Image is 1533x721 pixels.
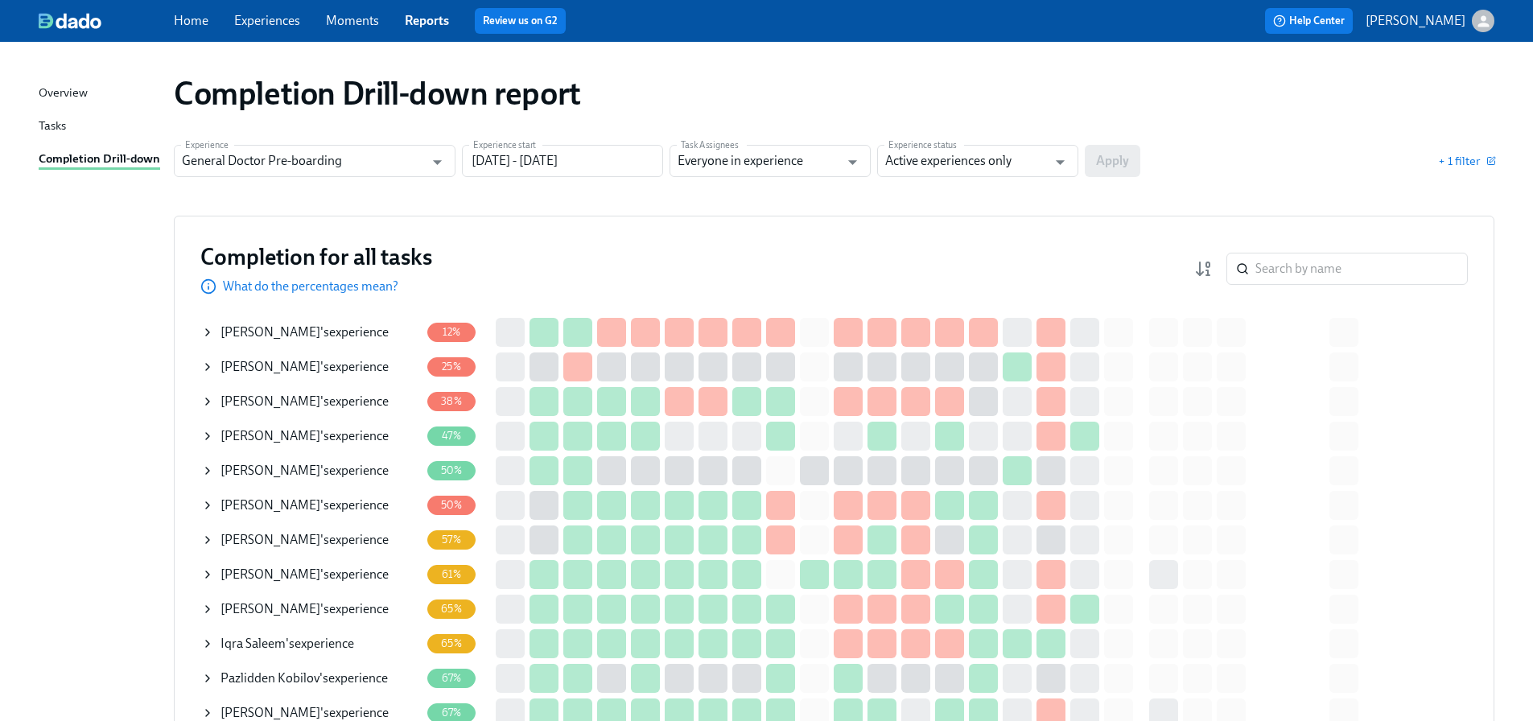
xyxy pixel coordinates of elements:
a: Review us on G2 [483,13,558,29]
h1: Completion Drill-down report [174,74,581,113]
button: Open [1048,150,1073,175]
div: [PERSON_NAME]'sexperience [201,489,420,521]
div: 's experience [220,462,389,480]
div: [PERSON_NAME]'sexperience [201,593,420,625]
input: Search by name [1255,253,1468,285]
a: Overview [39,84,161,104]
span: Pazlidden Kobilov [220,670,319,686]
p: What do the percentages mean? [223,278,398,295]
span: [PERSON_NAME] [220,359,320,374]
span: 57% [432,534,471,546]
div: [PERSON_NAME]'sexperience [201,385,420,418]
div: Iqra Saleem'sexperience [201,628,420,660]
span: 47% [432,430,471,442]
div: [PERSON_NAME]'sexperience [201,558,420,591]
button: [PERSON_NAME] [1366,10,1494,32]
div: 's experience [220,566,389,583]
span: 25% [432,360,471,373]
a: Completion Drill-down [39,150,161,170]
span: [PERSON_NAME] [220,393,320,409]
div: Tasks [39,117,66,137]
span: 38% [431,395,472,407]
span: 67% [432,707,472,719]
a: Experiences [234,13,300,28]
div: 's experience [220,393,389,410]
div: [PERSON_NAME]'sexperience [201,351,420,383]
div: Overview [39,84,88,104]
svg: Completion rate (low to high) [1194,259,1214,278]
span: 67% [432,672,472,684]
span: [PERSON_NAME] [220,566,320,582]
span: 65% [431,637,472,649]
button: + 1 filter [1438,153,1494,169]
span: 50% [431,499,472,511]
a: Tasks [39,117,161,137]
div: Pazlidden Kobilov'sexperience [201,662,420,694]
div: Completion Drill-down [39,150,160,170]
h3: Completion for all tasks [200,242,432,271]
span: [PERSON_NAME] [220,705,320,720]
button: Help Center [1265,8,1353,34]
p: [PERSON_NAME] [1366,12,1465,30]
a: Reports [405,13,449,28]
div: 's experience [220,323,389,341]
span: [PERSON_NAME] [220,428,320,443]
div: 's experience [220,531,389,549]
div: [PERSON_NAME]'sexperience [201,455,420,487]
div: 's experience [220,600,389,618]
span: [PERSON_NAME] [220,532,320,547]
button: Open [840,150,865,175]
div: [PERSON_NAME]'sexperience [201,524,420,556]
a: Moments [326,13,379,28]
a: Home [174,13,208,28]
button: Open [425,150,450,175]
div: 's experience [220,635,354,653]
div: 's experience [220,427,389,445]
img: dado [39,13,101,29]
span: 12% [433,326,471,338]
a: dado [39,13,174,29]
span: [PERSON_NAME] [220,324,320,340]
span: 65% [431,603,472,615]
span: 50% [431,464,472,476]
span: Aliyah Miles-Williams [220,463,320,478]
span: Help Center [1273,13,1345,29]
button: Review us on G2 [475,8,566,34]
div: [PERSON_NAME]'sexperience [201,316,420,348]
div: 's experience [220,669,388,687]
span: 61% [432,568,472,580]
span: Iqra Saleem [220,636,286,651]
div: [PERSON_NAME]'sexperience [201,420,420,452]
span: [PERSON_NAME] [220,601,320,616]
div: 's experience [220,358,389,376]
span: [PERSON_NAME] [220,497,320,513]
div: 's experience [220,496,389,514]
